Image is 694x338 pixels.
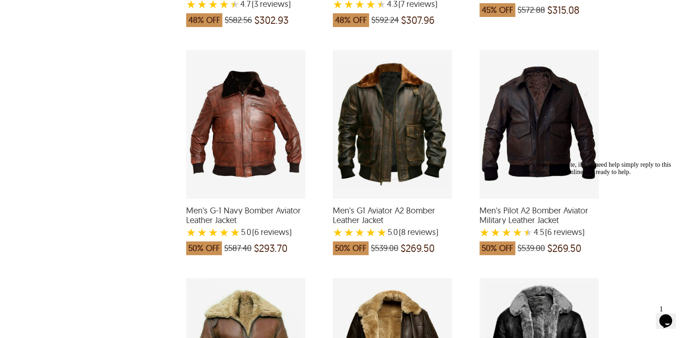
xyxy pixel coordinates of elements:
[186,13,222,27] span: 48% OFF
[355,228,365,237] label: 3 rating
[655,301,685,329] iframe: chat widget
[186,193,305,260] a: Men's G-1 Navy Bomber Aviator Leather Jacket with a 5 Star Rating 6 Product Review which was at a...
[520,158,685,297] iframe: chat widget
[399,228,438,237] span: )
[333,193,452,260] a: Men's G1 Aviator A2 Bomber Leather Jacket with a 5 Star Rating 8 Product Review which was at a pr...
[399,228,406,237] span: (8
[252,228,259,237] span: (6
[208,228,218,237] label: 3 rating
[547,5,579,15] span: $315.08
[252,228,292,237] span: )
[241,228,251,237] label: 5.0
[388,228,398,237] label: 5.0
[4,4,169,18] div: Welcome to our site, if you need help simply reply to this message, we are online and ready to help.
[333,241,369,255] span: 50% OFF
[254,16,289,25] span: $302.93
[401,244,435,253] span: $269.50
[186,228,196,237] label: 1 rating
[518,244,545,253] span: $539.00
[406,228,436,237] span: reviews
[479,228,490,237] label: 1 rating
[479,206,599,225] span: Men's Pilot A2 Bomber Aviator Military Leather Jacket
[479,241,515,255] span: 50% OFF
[490,228,501,237] label: 2 rating
[371,16,399,25] span: $592.24
[333,206,452,225] span: Men's G1 Aviator A2 Bomber Leather Jacket
[219,228,229,237] label: 4 rating
[377,228,387,237] label: 5 rating
[4,4,151,18] span: Welcome to our site, if you need help simply reply to this message, we are online and ready to help.
[371,244,398,253] span: $539.00
[401,16,435,25] span: $307.96
[197,228,207,237] label: 2 rating
[186,241,222,255] span: 50% OFF
[259,228,289,237] span: reviews
[518,5,545,15] span: $572.88
[254,244,287,253] span: $293.70
[333,228,343,237] label: 1 rating
[501,228,512,237] label: 3 rating
[333,13,369,27] span: 48% OFF
[512,228,523,237] label: 4 rating
[344,228,354,237] label: 2 rating
[225,16,252,25] span: $582.56
[366,228,376,237] label: 4 rating
[186,206,305,225] span: Men's G-1 Navy Bomber Aviator Leather Jacket
[230,228,240,237] label: 5 rating
[479,193,599,260] a: Men's Pilot A2 Bomber Aviator Military Leather Jacket with a 4.5 Star Rating 6 Product Review whi...
[479,3,515,17] span: 45% OFF
[224,244,252,253] span: $587.40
